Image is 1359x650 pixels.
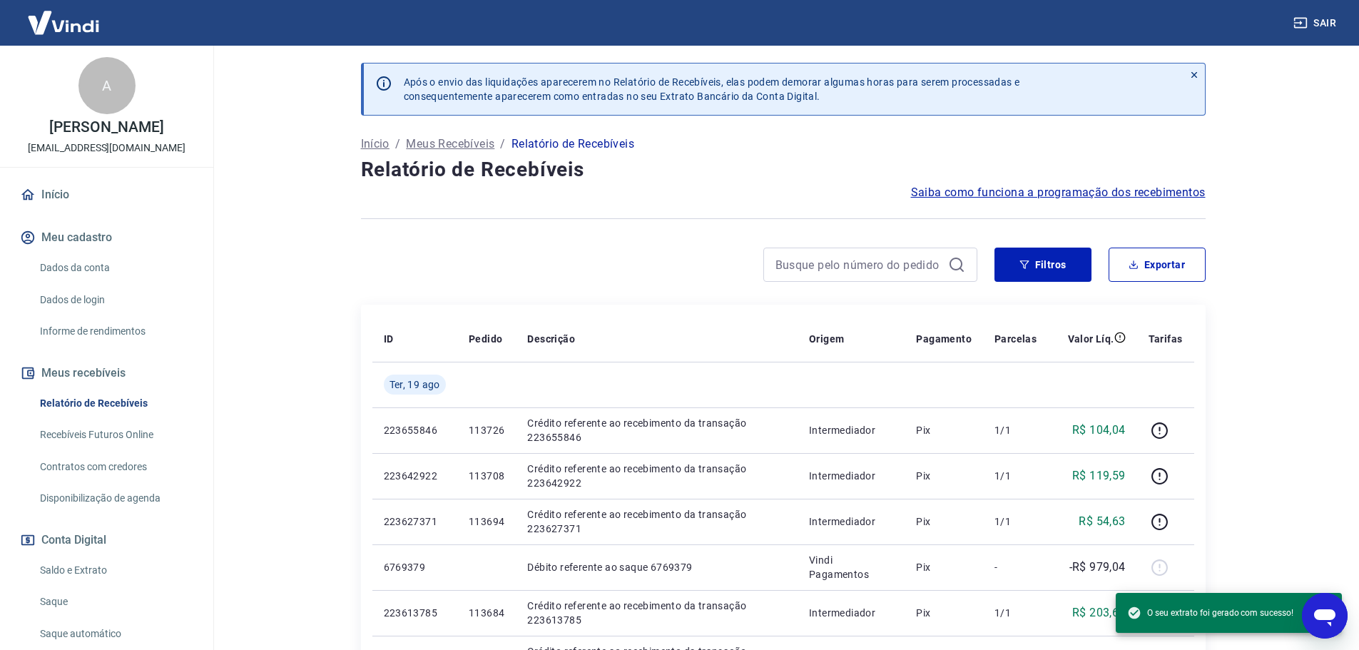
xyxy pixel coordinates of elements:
[1072,467,1126,484] p: R$ 119,59
[469,469,504,483] p: 113708
[527,507,786,536] p: Crédito referente ao recebimento da transação 223627371
[1072,604,1126,621] p: R$ 203,66
[916,423,972,437] p: Pix
[34,619,196,649] a: Saque automático
[469,514,504,529] p: 113694
[994,248,1091,282] button: Filtros
[17,1,110,44] img: Vindi
[527,332,575,346] p: Descrição
[469,332,502,346] p: Pedido
[527,560,786,574] p: Débito referente ao saque 6769379
[384,332,394,346] p: ID
[384,514,446,529] p: 223627371
[34,452,196,482] a: Contratos com credores
[404,75,1020,103] p: Após o envio das liquidações aparecerem no Relatório de Recebíveis, elas podem demorar algumas ho...
[384,560,446,574] p: 6769379
[34,587,196,616] a: Saque
[1127,606,1293,620] span: O seu extrato foi gerado com sucesso!
[1068,332,1114,346] p: Valor Líq.
[511,136,634,153] p: Relatório de Recebíveis
[34,420,196,450] a: Recebíveis Futuros Online
[17,357,196,389] button: Meus recebíveis
[1302,593,1348,639] iframe: Botão para abrir a janela de mensagens
[17,179,196,210] a: Início
[1109,248,1206,282] button: Exportar
[34,556,196,585] a: Saldo e Extrato
[78,57,136,114] div: A
[916,606,972,620] p: Pix
[49,120,163,135] p: [PERSON_NAME]
[34,389,196,418] a: Relatório de Recebíveis
[406,136,494,153] a: Meus Recebíveis
[916,469,972,483] p: Pix
[916,332,972,346] p: Pagamento
[994,560,1037,574] p: -
[994,606,1037,620] p: 1/1
[390,377,440,392] span: Ter, 19 ago
[911,184,1206,201] a: Saiba como funciona a programação dos recebimentos
[361,156,1206,184] h4: Relatório de Recebíveis
[361,136,390,153] a: Início
[34,484,196,513] a: Disponibilização de agenda
[500,136,505,153] p: /
[809,514,893,529] p: Intermediador
[384,423,446,437] p: 223655846
[1072,422,1126,439] p: R$ 104,04
[809,469,893,483] p: Intermediador
[1069,559,1126,576] p: -R$ 979,04
[809,553,893,582] p: Vindi Pagamentos
[395,136,400,153] p: /
[809,423,893,437] p: Intermediador
[384,469,446,483] p: 223642922
[809,332,844,346] p: Origem
[384,606,446,620] p: 223613785
[34,253,196,283] a: Dados da conta
[17,222,196,253] button: Meu cadastro
[28,141,185,156] p: [EMAIL_ADDRESS][DOMAIN_NAME]
[809,606,893,620] p: Intermediador
[994,469,1037,483] p: 1/1
[34,317,196,346] a: Informe de rendimentos
[1079,513,1125,530] p: R$ 54,63
[527,599,786,627] p: Crédito referente ao recebimento da transação 223613785
[916,560,972,574] p: Pix
[916,514,972,529] p: Pix
[469,423,504,437] p: 113726
[775,254,942,275] input: Busque pelo número do pedido
[34,285,196,315] a: Dados de login
[17,524,196,556] button: Conta Digital
[1291,10,1342,36] button: Sair
[994,514,1037,529] p: 1/1
[527,462,786,490] p: Crédito referente ao recebimento da transação 223642922
[994,423,1037,437] p: 1/1
[469,606,504,620] p: 113684
[527,416,786,445] p: Crédito referente ao recebimento da transação 223655846
[1149,332,1183,346] p: Tarifas
[994,332,1037,346] p: Parcelas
